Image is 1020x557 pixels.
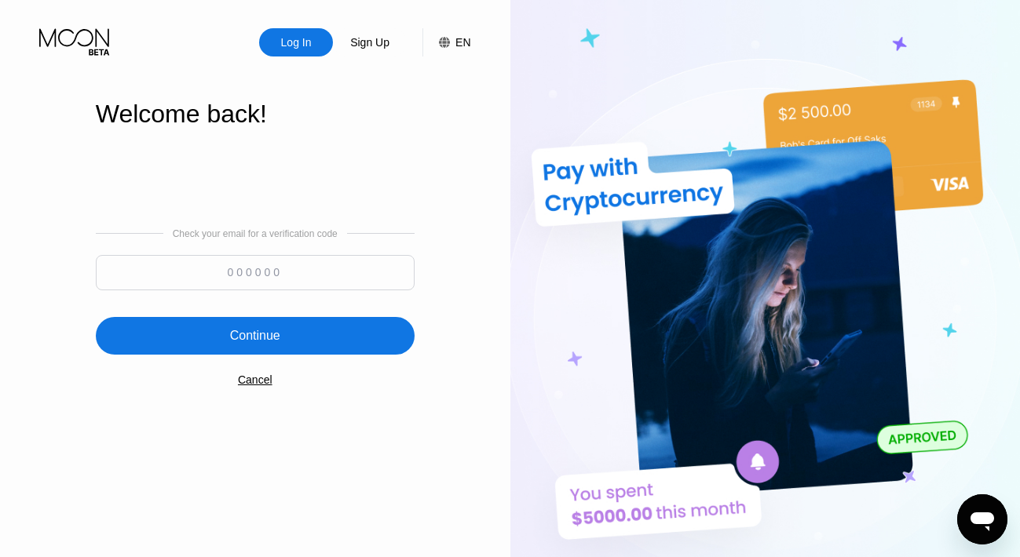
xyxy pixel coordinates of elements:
div: Continue [230,328,280,344]
div: Sign Up [333,28,407,56]
div: Cancel [238,373,272,386]
div: EN [455,36,470,49]
iframe: Button to launch messaging window [957,494,1007,544]
div: Log In [259,28,333,56]
div: Sign Up [349,35,391,50]
div: Continue [96,317,415,355]
div: Log In [280,35,313,50]
div: Check your email for a verification code [173,228,338,239]
div: Welcome back! [96,100,415,129]
div: EN [422,28,470,56]
input: 000000 [96,255,415,290]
